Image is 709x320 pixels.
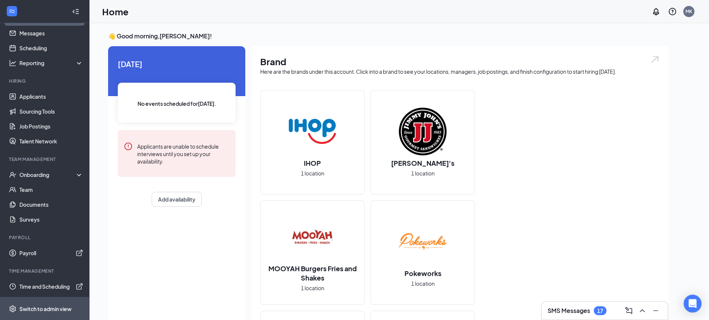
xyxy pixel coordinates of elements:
[651,306,660,315] svg: Minimize
[261,264,364,282] h2: MOOYAH Burgers Fries and Shakes
[623,305,635,317] button: ComposeMessage
[19,182,83,197] a: Team
[9,156,82,162] div: Team Management
[102,5,129,18] h1: Home
[260,68,660,75] div: Here are the brands under this account. Click into a brand to see your locations, managers, job p...
[399,108,447,155] img: Jimmy John's
[411,169,435,177] span: 1 location
[124,142,133,151] svg: Error
[118,58,236,70] span: [DATE]
[624,306,633,315] svg: ComposeMessage
[19,26,83,41] a: Messages
[650,55,660,64] img: open.6027fd2a22e1237b5b06.svg
[19,245,83,260] a: PayrollExternalLink
[19,119,83,134] a: Job Postings
[684,295,702,313] div: Open Intercom Messenger
[9,171,16,178] svg: UserCheck
[397,269,449,278] h2: Pokeworks
[686,8,692,15] div: MK
[9,234,82,241] div: Payroll
[19,279,83,294] a: Time and SchedulingExternalLink
[296,158,328,168] h2: IHOP
[19,41,83,56] a: Scheduling
[260,55,660,68] h1: Brand
[384,158,462,168] h2: [PERSON_NAME]'s
[19,197,83,212] a: Documents
[19,104,83,119] a: Sourcing Tools
[72,8,79,15] svg: Collapse
[152,192,202,207] button: Add availability
[638,306,647,315] svg: ChevronUp
[19,212,83,227] a: Surveys
[636,305,648,317] button: ChevronUp
[289,213,336,261] img: MOOYAH Burgers Fries and Shakes
[19,59,83,67] div: Reporting
[399,218,447,266] img: Pokeworks
[19,89,83,104] a: Applicants
[9,59,16,67] svg: Analysis
[9,268,82,274] div: TIME MANAGEMENT
[652,7,661,16] svg: Notifications
[548,307,590,315] h3: SMS Messages
[9,305,16,313] svg: Settings
[19,171,77,178] div: Onboarding
[19,305,72,313] div: Switch to admin view
[137,142,230,165] div: Applicants are unable to schedule interviews until you set up your availability.
[411,279,435,288] span: 1 location
[597,308,603,314] div: 17
[9,78,82,84] div: Hiring
[650,305,662,317] button: Minimize
[668,7,677,16] svg: QuestionInfo
[8,7,16,15] svg: WorkstreamLogo
[138,99,216,108] span: No events scheduled for [DATE] .
[301,284,324,292] span: 1 location
[19,134,83,149] a: Talent Network
[301,169,324,177] span: 1 location
[289,108,336,155] img: IHOP
[108,32,669,40] h3: 👋 Good morning, [PERSON_NAME] !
